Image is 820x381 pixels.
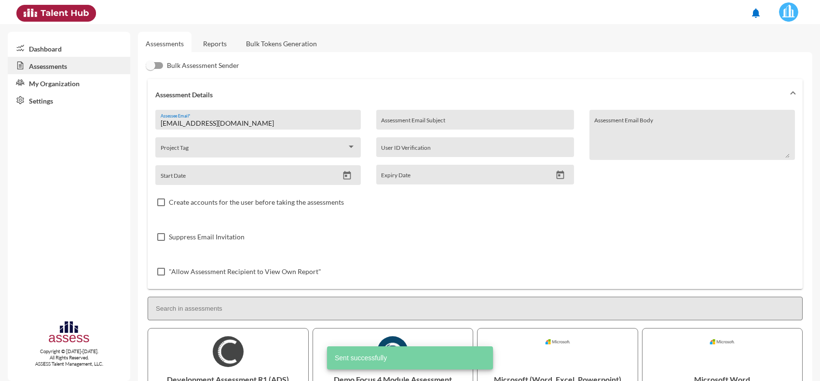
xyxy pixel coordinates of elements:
[169,197,344,208] span: Create accounts for the user before taking the assessments
[750,7,762,19] mat-icon: notifications
[148,79,803,110] mat-expansion-panel-header: Assessment Details
[8,348,130,367] p: Copyright © [DATE]-[DATE]. All Rights Reserved. ASSESS Talent Management, LLC.
[339,171,355,181] button: Open calendar
[161,119,356,127] input: Assessee Email
[8,57,130,74] a: Assessments
[8,39,130,57] a: Dashboard
[8,92,130,109] a: Settings
[148,297,803,320] input: Search in assessments
[146,39,184,48] a: Assessments
[167,60,239,71] span: Bulk Assessment Sender
[335,353,387,363] span: Sent successfully
[148,110,803,289] div: Assessment Details
[552,170,569,180] button: Open calendar
[155,91,783,99] mat-panel-title: Assessment Details
[238,32,325,55] a: Bulk Tokens Generation
[48,320,91,346] img: assesscompany-logo.png
[169,231,245,243] span: Suppress Email Invitation
[8,74,130,92] a: My Organization
[195,32,234,55] a: Reports
[169,266,321,277] span: "Allow Assessment Recipient to View Own Report"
